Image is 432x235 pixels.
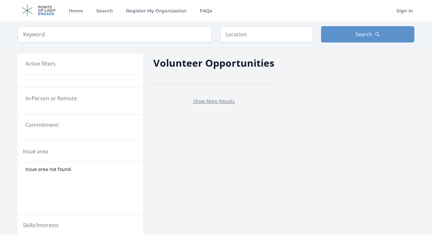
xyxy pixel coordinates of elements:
[153,56,274,70] h2: Volunteer Opportunities
[23,147,48,155] legend: Issue area
[25,121,135,129] legend: Commitment:
[25,166,72,173] span: Issue area not found.
[23,221,59,229] legend: Skills/Interests
[220,26,313,42] input: Location
[193,98,235,104] a: Show More Results
[25,94,135,102] legend: In-Person or Remote:
[355,30,372,38] span: Search
[321,26,414,42] button: Search
[25,60,55,68] h3: Active filters
[18,26,212,42] input: Keyword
